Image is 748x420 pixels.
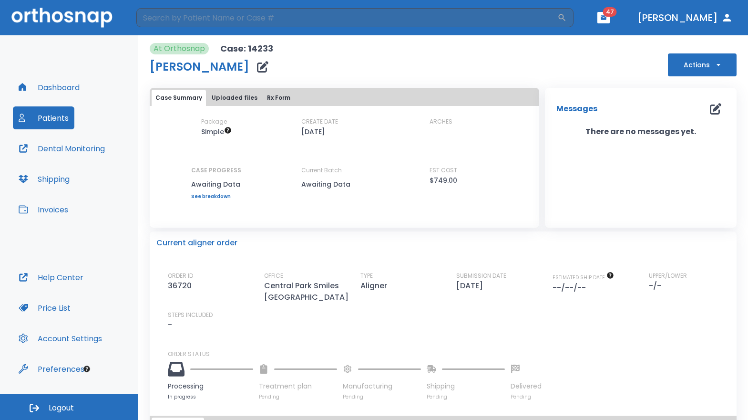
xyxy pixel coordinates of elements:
p: In progress [168,393,253,400]
p: TYPE [360,272,373,280]
p: ARCHES [430,117,452,126]
button: Dashboard [13,76,85,99]
p: CREATE DATE [301,117,338,126]
p: Shipping [427,381,505,391]
p: - [168,319,172,331]
button: Dental Monitoring [13,137,111,160]
p: SUBMISSION DATE [456,272,506,280]
p: Aligner [360,280,391,292]
p: EST COST [430,166,457,175]
p: Awaiting Data [191,178,241,190]
button: Help Center [13,266,89,289]
p: Case: 14233 [220,43,273,54]
p: OFFICE [264,272,283,280]
p: Delivered [511,381,542,391]
p: Current aligner order [156,237,237,249]
p: Awaiting Data [301,178,387,190]
p: [DATE] [301,126,325,137]
button: Preferences [13,357,90,380]
p: Messages [556,103,597,115]
p: Pending [343,393,421,400]
p: At Orthosnap [154,43,205,54]
p: [DATE] [456,280,487,292]
span: Logout [49,403,74,413]
p: Package [201,117,227,126]
p: ORDER STATUS [168,350,730,358]
button: Shipping [13,168,75,190]
p: $749.00 [430,175,457,186]
div: Tooltip anchor [82,365,91,373]
h1: [PERSON_NAME] [150,61,249,73]
p: Processing [168,381,253,391]
span: 47 [603,7,617,17]
button: Case Summary [152,90,206,106]
a: See breakdown [191,194,241,199]
p: ORDER ID [168,272,193,280]
p: -/- [649,280,665,292]
button: Uploaded files [208,90,261,106]
p: Current Batch [301,166,387,175]
p: Pending [259,393,337,400]
span: The date will be available after approving treatment plan [553,274,614,281]
p: --/--/-- [553,282,590,294]
p: CASE PROGRESS [191,166,241,175]
button: [PERSON_NAME] [634,9,737,26]
p: STEPS INCLUDED [168,311,213,319]
p: Pending [511,393,542,400]
input: Search by Patient Name or Case # [136,8,557,27]
p: There are no messages yet. [545,126,737,137]
button: Rx Form [263,90,294,106]
button: Invoices [13,198,74,221]
div: tabs [152,90,537,106]
p: Pending [427,393,505,400]
p: Central Park Smiles [GEOGRAPHIC_DATA] [264,280,352,303]
span: Up to 10 steps (20 aligners) [201,127,232,136]
button: Price List [13,296,76,319]
p: Manufacturing [343,381,421,391]
img: Orthosnap [11,8,113,27]
button: Account Settings [13,327,108,350]
p: Treatment plan [259,381,337,391]
p: 36720 [168,280,195,292]
button: Actions [668,53,737,76]
button: Patients [13,106,74,129]
p: UPPER/LOWER [649,272,687,280]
